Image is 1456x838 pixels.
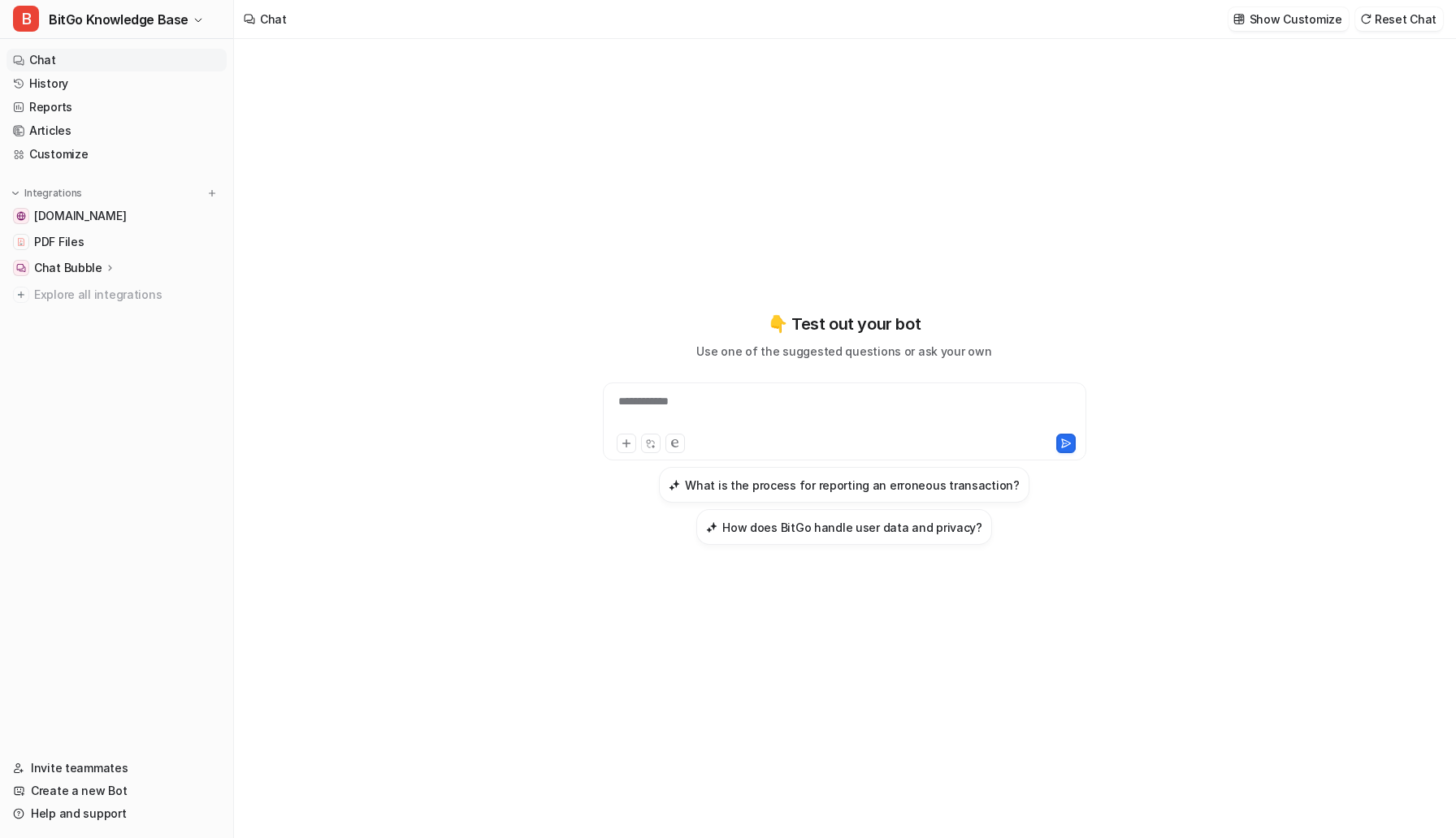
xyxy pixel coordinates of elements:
[706,521,717,533] img: How does BitGo handle user data and privacy?
[6,143,227,166] a: Customize
[13,287,29,303] img: explore all integrations
[1360,13,1371,25] img: reset
[6,780,227,802] a: Create a new Bot
[6,205,227,227] a: www.bitgo.com[DOMAIN_NAME]
[6,49,227,71] a: Chat
[1250,11,1342,28] p: Show Customize
[696,343,991,360] p: Use one of the suggested questions or ask your own
[669,479,680,491] img: What is the process for reporting an erroneous transaction?
[6,119,227,142] a: Articles
[24,187,82,200] p: Integrations
[10,188,21,199] img: expand menu
[16,211,26,221] img: www.bitgo.com
[6,283,227,306] a: Explore all integrations
[16,237,26,247] img: PDF Files
[659,467,1029,503] button: What is the process for reporting an erroneous transaction?What is the process for reporting an e...
[1228,7,1349,31] button: Show Customize
[34,282,220,308] span: Explore all integrations
[768,312,921,336] p: 👇 Test out your bot
[34,234,84,250] span: PDF Files
[1355,7,1443,31] button: Reset Chat
[260,11,287,28] div: Chat
[34,260,102,276] p: Chat Bubble
[13,6,39,32] span: B
[696,509,992,545] button: How does BitGo handle user data and privacy?How does BitGo handle user data and privacy?
[16,263,26,273] img: Chat Bubble
[6,72,227,95] a: History
[34,208,126,224] span: [DOMAIN_NAME]
[6,96,227,119] a: Reports
[722,519,982,536] h3: How does BitGo handle user data and privacy?
[49,8,188,31] span: BitGo Knowledge Base
[6,757,227,780] a: Invite teammates
[6,231,227,253] a: PDF FilesPDF Files
[206,188,218,199] img: menu_add.svg
[6,802,227,825] a: Help and support
[6,185,87,201] button: Integrations
[1233,13,1245,25] img: customize
[685,477,1019,494] h3: What is the process for reporting an erroneous transaction?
